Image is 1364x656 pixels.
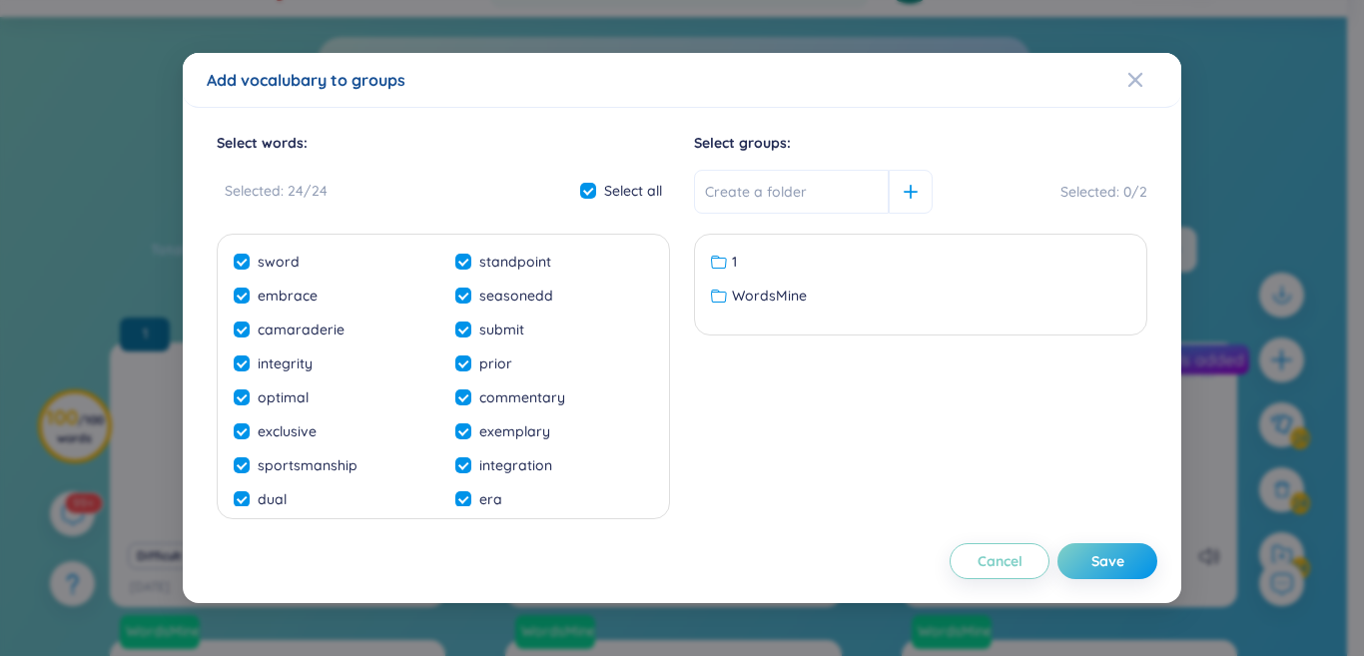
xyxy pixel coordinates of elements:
[1091,550,1124,572] div: Save
[207,69,1157,91] div: Add vocalubary to groups
[1057,543,1157,579] button: Save
[250,488,295,510] span: dual
[471,420,558,442] span: exemplary
[978,551,1023,571] span: Cancel
[250,352,321,374] span: integrity
[596,180,670,202] span: Select all
[250,420,325,442] span: exclusive
[250,285,326,307] span: embrace
[250,386,317,408] span: optimal
[694,132,1147,154] div: Select groups :
[950,543,1049,579] button: Cancel
[471,386,573,408] span: commentary
[471,285,561,307] span: seasonedd
[732,285,807,307] span: WordsMine
[1060,181,1147,203] div: Selected : 0 / 2
[225,180,328,202] div: Selected : 24 / 24
[250,454,365,476] span: sportsmanship
[471,352,520,374] span: prior
[732,251,737,273] span: 1
[250,319,352,340] span: camaraderie
[250,251,308,273] span: sword
[1127,53,1181,107] button: Close
[471,319,532,340] span: submit
[471,454,560,476] span: integration
[471,488,510,510] span: era
[217,132,670,154] div: Select words :
[694,170,889,214] input: Create a folder
[471,251,559,273] span: standpoint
